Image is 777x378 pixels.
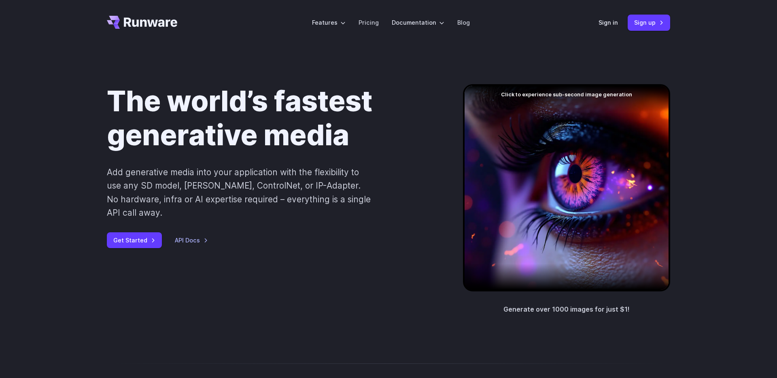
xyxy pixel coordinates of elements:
[503,304,630,315] p: Generate over 1000 images for just $1!
[107,16,177,29] a: Go to /
[628,15,670,30] a: Sign up
[599,18,618,27] a: Sign in
[392,18,444,27] label: Documentation
[107,232,162,248] a: Get Started
[107,166,371,219] p: Add generative media into your application with the flexibility to use any SD model, [PERSON_NAME...
[175,236,208,245] a: API Docs
[359,18,379,27] a: Pricing
[107,84,437,153] h1: The world’s fastest generative media
[457,18,470,27] a: Blog
[312,18,346,27] label: Features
